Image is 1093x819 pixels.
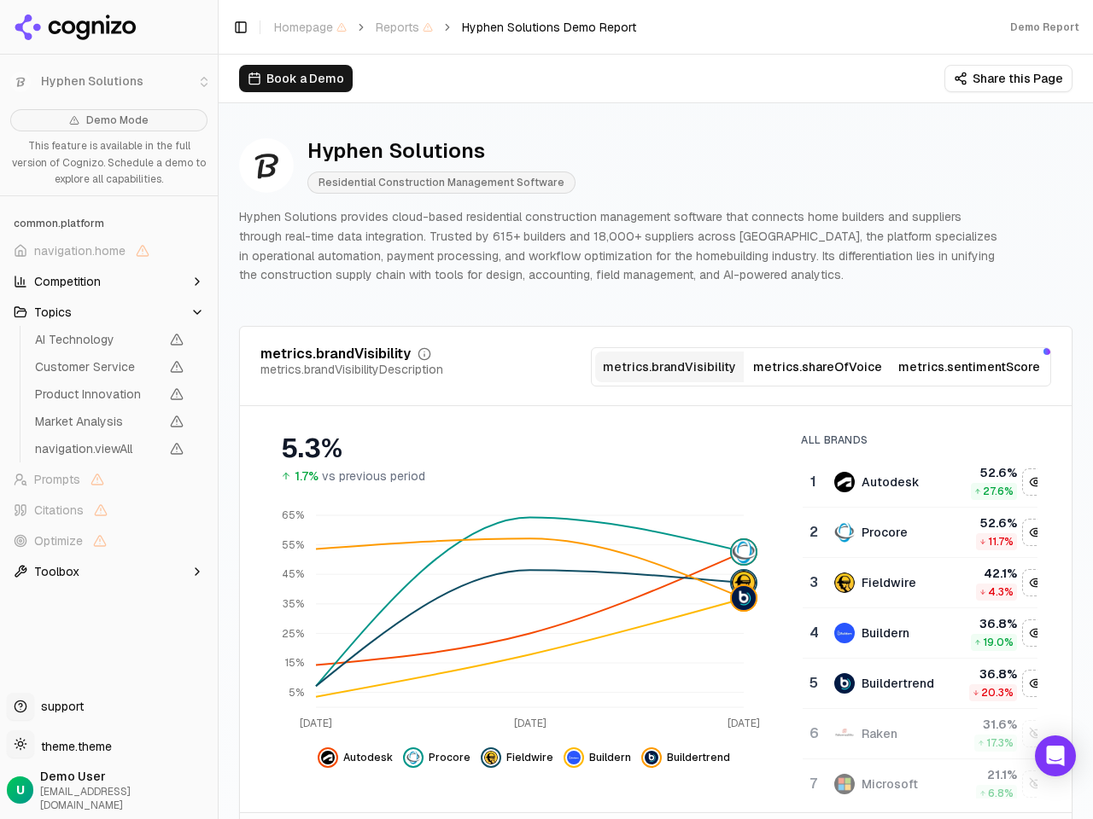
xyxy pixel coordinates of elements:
span: Procore [429,751,471,764]
img: raken [834,723,855,744]
div: 52.6 % [956,514,1017,531]
span: 27.6 % [983,485,1014,498]
span: AI Technology [35,331,160,348]
nav: breadcrumb [274,19,636,36]
div: Fieldwire [862,574,916,591]
div: Autodesk [862,473,920,491]
div: Raken [862,725,897,742]
button: navigation.hide buildertrend data [641,747,730,768]
img: procore [732,540,756,564]
img: buildertrend [645,751,658,764]
button: navigation.hide autodesk data [1022,468,1049,496]
img: buildern [567,751,581,764]
span: theme.theme [34,739,112,754]
p: Hyphen Solutions provides cloud-based residential construction management software that connects ... [239,207,1004,285]
button: Toolbox [7,558,211,585]
div: 4 [810,623,817,643]
button: navigation.hide buildern data [1022,619,1049,647]
img: fieldwire [834,572,855,593]
span: Optimize [34,532,83,549]
span: Topics [34,304,72,321]
button: metrics.sentimentScore [891,351,1047,382]
div: 2 [810,522,817,543]
tspan: [DATE] [514,717,546,730]
tr: 7microsoftMicrosoft21.1%6.8%navigation.show microsoft data [803,759,1050,810]
div: Buildern [862,624,909,642]
div: metrics.brandVisibility [260,347,411,361]
img: buildern [834,623,855,643]
span: navigation.home [34,242,126,259]
span: Hyphen Solutions Demo Report [462,19,636,36]
tspan: [DATE] [728,717,760,730]
img: buildertrend [732,586,756,610]
div: Microsoft [862,775,918,793]
button: Book a Demo [239,65,353,92]
tspan: 5% [289,686,304,700]
tspan: 25% [282,627,304,641]
button: navigation.show raken data [1022,720,1049,747]
span: Buildern [589,751,631,764]
button: navigation.hide procore data [1022,519,1049,546]
div: 3 [810,572,817,593]
div: 42.1 % [956,565,1017,582]
tr: 5buildertrendBuildertrend36.8%20.3%navigation.hide buildertrend data [803,659,1050,709]
div: Buildertrend [862,675,934,692]
img: procore [834,522,855,543]
span: 17.3 % [986,736,1014,750]
img: fieldwire [732,571,756,595]
img: procore [406,751,420,764]
div: 36.8 % [956,665,1017,682]
span: Prompts [34,471,80,488]
button: Competition [7,268,211,295]
tspan: 65% [282,508,304,522]
span: 20.3 % [981,686,1014,700]
div: Hyphen Solutions [307,137,576,165]
button: navigation.hide fieldwire data [481,747,553,768]
button: navigation.hide autodesk data [318,747,393,768]
span: Residential Construction Management Software [307,171,576,194]
tspan: 45% [282,567,304,581]
span: Reports [376,19,433,36]
button: Share this Page [944,65,1073,92]
div: Procore [862,524,908,541]
span: Homepage [274,19,347,36]
span: Autodesk [343,751,393,764]
div: 1 [810,472,817,492]
img: autodesk [834,472,855,492]
button: metrics.shareOfVoice [744,351,892,382]
span: Citations [34,502,84,519]
tr: 6rakenRaken31.6%17.3%navigation.show raken data [803,709,1050,759]
button: navigation.hide buildertrend data [1022,670,1049,697]
span: 4.3 % [988,585,1014,599]
span: Buildertrend [667,751,730,764]
span: Product Innovation [35,386,160,403]
tspan: 35% [283,597,304,611]
span: Demo Mode [86,113,149,127]
button: navigation.show microsoft data [1022,770,1049,798]
button: navigation.hide buildern data [564,747,631,768]
span: 1.7% [295,468,319,485]
span: Competition [34,273,101,290]
span: Market Analysis [35,413,160,430]
img: fieldwire [484,751,498,764]
tr: 4buildernBuildern36.8%19.0%navigation.hide buildern data [803,608,1050,659]
img: buildertrend [834,673,855,694]
div: Open Intercom Messenger [1035,735,1076,776]
tspan: 15% [285,656,304,670]
span: 19.0 % [983,636,1014,649]
span: 6.8 % [988,787,1014,800]
img: autodesk [321,751,335,764]
button: metrics.brandVisibility [595,351,744,382]
div: 31.6 % [956,716,1017,733]
div: 36.8 % [956,615,1017,632]
img: microsoft [834,774,855,794]
div: 5 [810,673,817,694]
p: This feature is available in the full version of Cognizo. Schedule a demo to explore all capabili... [10,138,207,189]
tr: 2procoreProcore52.6%11.7%navigation.hide procore data [803,508,1050,558]
button: Topics [7,299,211,326]
span: Demo User [40,768,211,785]
div: 5.3% [281,433,767,464]
div: 6 [810,723,817,744]
span: vs previous period [322,468,425,485]
button: navigation.hide fieldwire data [1022,569,1049,596]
